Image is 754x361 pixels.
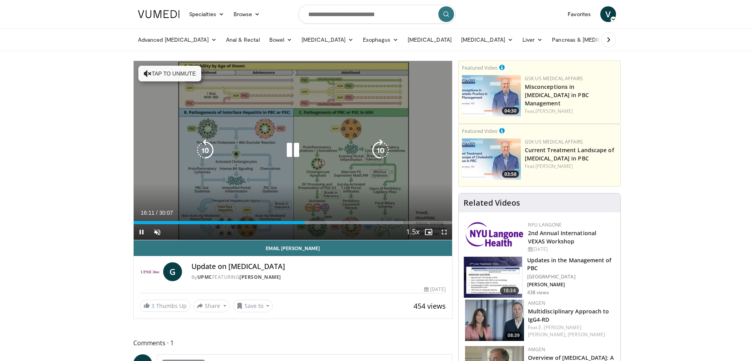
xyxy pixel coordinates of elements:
img: VuMedi Logo [138,10,180,18]
img: UPMC [140,262,160,281]
button: Share [193,300,230,312]
img: aa8aa058-1558-4842-8c0c-0d4d7a40e65d.jpg.150x105_q85_crop-smart_upscale.jpg [462,75,521,116]
a: NYU Langone [528,221,562,228]
a: Email [PERSON_NAME] [134,240,452,256]
span: 08:39 [505,332,522,339]
video-js: Video Player [134,61,452,240]
a: 2nd Annual International VEXAS Workshop [528,229,596,245]
a: [MEDICAL_DATA] [403,32,456,48]
button: Fullscreen [436,224,452,240]
span: 03:58 [502,171,519,178]
a: Esophagus [358,32,403,48]
img: 5cf47cf8-5b4c-4c40-a1d9-4c8d132695a9.150x105_q85_crop-smart_upscale.jpg [464,257,522,298]
a: GSK US Medical Affairs [525,75,583,82]
input: Search topics, interventions [298,5,456,24]
span: 04:30 [502,107,519,114]
h4: Update on [MEDICAL_DATA] [191,262,446,271]
img: 04ce378e-5681-464e-a54a-15375da35326.png.150x105_q85_crop-smart_upscale.png [465,300,524,341]
a: [PERSON_NAME] [239,274,281,280]
button: Save to [233,300,273,312]
small: Featured Video [462,127,498,134]
div: [DATE] [424,286,445,293]
a: Amgen [528,346,546,353]
a: Amgen [528,300,546,306]
a: Anal & Rectal [221,32,265,48]
img: a0ad12a5-d633-4be9-bd5d-b1253ff6f353.png.150x105_q85_autocrop_double_scale_upscale_version-0.2.png [465,221,524,247]
a: [PERSON_NAME] [535,108,573,114]
h3: Updates in the Management of PBC [527,256,616,272]
small: Featured Video [462,64,498,71]
span: 30:07 [159,210,173,216]
a: [MEDICAL_DATA] [297,32,358,48]
div: Feat. [525,108,617,115]
div: Feat. [528,324,614,338]
div: Feat. [525,163,617,170]
a: V [600,6,616,22]
span: 454 views [414,301,446,311]
span: / [156,210,158,216]
a: Current Treatment Landscape of [MEDICAL_DATA] in PBC [525,146,614,162]
button: Pause [134,224,149,240]
span: 18:34 [500,287,519,295]
a: [PERSON_NAME] [535,163,573,169]
a: Browse [229,6,265,22]
a: Bowel [265,32,297,48]
h4: Related Videos [463,198,520,208]
a: Specialties [184,6,229,22]
a: E. [PERSON_NAME] [PERSON_NAME], [528,324,581,338]
button: Enable picture-in-picture mode [421,224,436,240]
a: G [163,262,182,281]
a: GSK US Medical Affairs [525,138,583,145]
span: 16:11 [141,210,154,216]
a: UPMC [197,274,212,280]
a: 08:39 [465,300,524,341]
p: 438 views [527,289,549,296]
span: Comments 1 [133,338,452,348]
button: Playback Rate [405,224,421,240]
a: [PERSON_NAME] [568,331,605,338]
button: Unmute [149,224,165,240]
a: Multidisciplinary Approach to IgG4-RD [528,308,609,323]
a: 03:58 [462,138,521,180]
p: [PERSON_NAME] [527,282,616,288]
div: By FEATURING [191,274,446,281]
div: Progress Bar [134,221,452,224]
a: Pancreas & [MEDICAL_DATA] [547,32,639,48]
img: 80648b2f-fef7-42cf-9147-40ea3e731334.jpg.150x105_q85_crop-smart_upscale.jpg [462,138,521,180]
a: Misconceptions in [MEDICAL_DATA] in PBC Management [525,83,589,107]
p: [GEOGRAPHIC_DATA] [527,274,616,280]
a: Liver [518,32,547,48]
span: 3 [151,302,154,309]
button: Tap to unmute [138,66,201,81]
div: [DATE] [528,246,614,253]
a: 3 Thumbs Up [140,300,190,312]
a: [MEDICAL_DATA] [456,32,518,48]
a: 04:30 [462,75,521,116]
a: Favorites [563,6,596,22]
a: 18:34 Updates in the Management of PBC [GEOGRAPHIC_DATA] [PERSON_NAME] 438 views [463,256,616,298]
a: Advanced [MEDICAL_DATA] [133,32,221,48]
